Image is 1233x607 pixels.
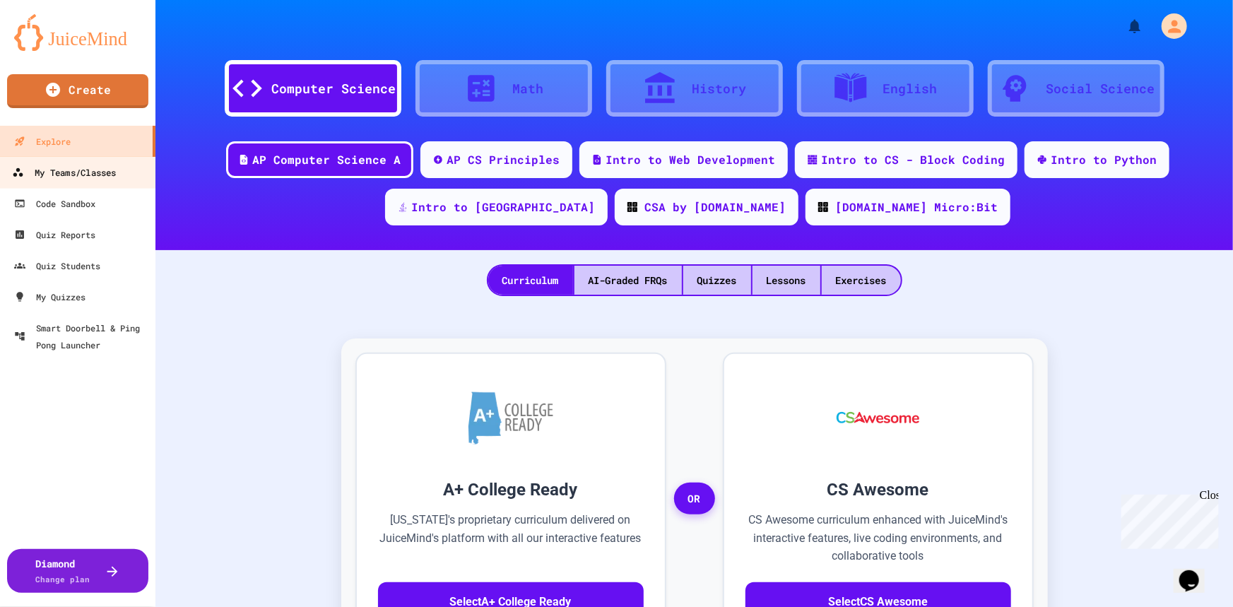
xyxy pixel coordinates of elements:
div: Math [513,79,544,98]
button: DiamondChange plan [7,549,148,593]
div: Lessons [753,266,820,295]
a: Create [7,74,148,108]
div: English [883,79,937,98]
div: Intro to Web Development [606,151,775,168]
h3: CS Awesome [745,477,1011,502]
img: CS Awesome [822,375,933,460]
div: Quiz Students [14,257,100,274]
div: Quizzes [683,266,751,295]
iframe: chat widget [1174,550,1219,593]
div: Intro to [GEOGRAPHIC_DATA] [411,199,595,216]
div: My Teams/Classes [12,164,116,182]
div: Explore [14,133,71,150]
span: OR [674,483,715,515]
div: Intro to Python [1051,151,1157,168]
div: Diamond [36,556,90,586]
div: Intro to CS - Block Coding [821,151,1005,168]
div: AP CS Principles [447,151,560,168]
div: [DOMAIN_NAME] Micro:Bit [835,199,998,216]
p: [US_STATE]'s proprietary curriculum delivered on JuiceMind's platform with all our interactive fe... [378,511,644,565]
div: Smart Doorbell & Ping Pong Launcher [14,319,150,353]
div: AP Computer Science A [252,151,401,168]
div: Computer Science [272,79,396,98]
img: logo-orange.svg [14,14,141,51]
img: CODE_logo_RGB.png [818,202,828,212]
p: CS Awesome curriculum enhanced with JuiceMind's interactive features, live coding environments, a... [745,511,1011,565]
div: Curriculum [488,266,573,295]
div: Code Sandbox [14,195,95,212]
div: CSA by [DOMAIN_NAME] [644,199,786,216]
div: AI-Graded FRQs [574,266,682,295]
div: My Quizzes [14,288,85,305]
div: Exercises [822,266,901,295]
div: Chat with us now!Close [6,6,98,90]
img: A+ College Ready [468,391,553,444]
div: History [692,79,746,98]
div: Social Science [1046,79,1155,98]
div: My Notifications [1100,14,1147,38]
img: CODE_logo_RGB.png [627,202,637,212]
h3: A+ College Ready [378,477,644,502]
div: My Account [1147,10,1191,42]
iframe: chat widget [1116,489,1219,549]
span: Change plan [36,574,90,584]
div: Quiz Reports [14,226,95,243]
